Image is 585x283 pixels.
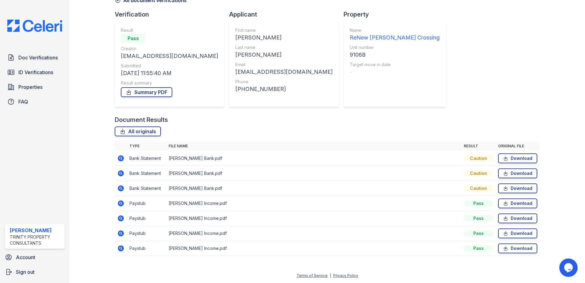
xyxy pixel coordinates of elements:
[464,245,493,251] div: Pass
[350,27,440,33] div: Name
[166,226,461,241] td: [PERSON_NAME] Income.pdf
[229,10,344,19] div: Applicant
[330,273,331,278] div: |
[350,44,440,51] div: Unit number
[498,198,537,208] a: Download
[559,258,579,277] iframe: chat widget
[16,268,35,276] span: Sign out
[235,68,333,76] div: [EMAIL_ADDRESS][DOMAIN_NAME]
[166,181,461,196] td: [PERSON_NAME] Bank.pdf
[5,81,65,93] a: Properties
[235,85,333,93] div: [PHONE_NUMBER]
[127,141,166,151] th: Type
[115,126,161,136] a: All originals
[18,83,43,91] span: Properties
[16,254,35,261] span: Account
[121,46,218,52] div: Creator
[121,69,218,77] div: [DATE] 11:55:40 AM
[127,181,166,196] td: Bank Statement
[5,96,65,108] a: FAQ
[166,241,461,256] td: [PERSON_NAME] Income.pdf
[115,10,229,19] div: Verification
[166,151,461,166] td: [PERSON_NAME] Bank.pdf
[127,166,166,181] td: Bank Statement
[235,44,333,51] div: Last name
[5,66,65,78] a: ID Verifications
[235,62,333,68] div: Email
[127,151,166,166] td: Bank Statement
[498,213,537,223] a: Download
[2,266,67,278] a: Sign out
[166,211,461,226] td: [PERSON_NAME] Income.pdf
[10,234,62,246] div: Trinity Property Consultants
[235,33,333,42] div: [PERSON_NAME]
[333,273,358,278] a: Privacy Policy
[498,243,537,253] a: Download
[296,273,328,278] a: Terms of Service
[166,141,461,151] th: File name
[127,241,166,256] td: Paystub
[461,141,496,151] th: Result
[464,230,493,236] div: Pass
[464,185,493,191] div: Caution
[350,51,440,59] div: 9106B
[121,33,145,43] div: Pass
[121,87,172,97] a: Summary PDF
[10,227,62,234] div: [PERSON_NAME]
[498,183,537,193] a: Download
[350,33,440,42] div: ReNew [PERSON_NAME] Crossing
[18,69,53,76] span: ID Verifications
[498,168,537,178] a: Download
[235,79,333,85] div: Phone
[350,68,440,76] div: -
[350,27,440,42] a: Name ReNew [PERSON_NAME] Crossing
[2,251,67,263] a: Account
[464,200,493,206] div: Pass
[464,215,493,221] div: Pass
[121,27,218,33] div: Result
[121,80,218,86] div: Result summary
[464,155,493,161] div: Caution
[166,196,461,211] td: [PERSON_NAME] Income.pdf
[498,153,537,163] a: Download
[496,141,540,151] th: Original file
[121,52,218,60] div: [EMAIL_ADDRESS][DOMAIN_NAME]
[127,196,166,211] td: Paystub
[464,170,493,176] div: Caution
[2,20,67,32] img: CE_Logo_Blue-a8612792a0a2168367f1c8372b55b34899dd931a85d93a1a3d3e32e68fde9ad4.png
[235,51,333,59] div: [PERSON_NAME]
[127,211,166,226] td: Paystub
[350,62,440,68] div: Target move in date
[18,98,28,105] span: FAQ
[115,115,168,124] div: Document Results
[166,166,461,181] td: [PERSON_NAME] Bank.pdf
[121,63,218,69] div: Submitted
[5,51,65,64] a: Doc Verifications
[127,226,166,241] td: Paystub
[498,228,537,238] a: Download
[235,27,333,33] div: First name
[18,54,58,61] span: Doc Verifications
[344,10,451,19] div: Property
